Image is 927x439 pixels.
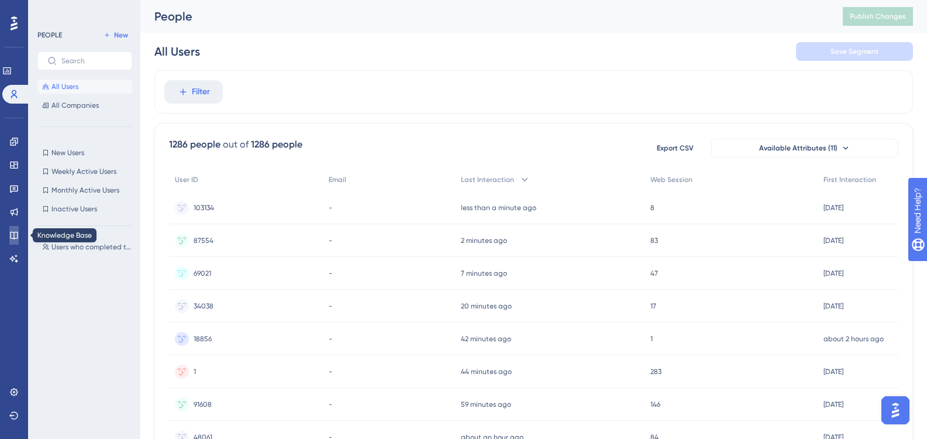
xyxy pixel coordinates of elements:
[37,164,132,179] button: Weekly Active Users
[51,204,97,214] span: Inactive Users
[650,236,658,245] span: 83
[51,148,84,157] span: New Users
[461,368,512,376] time: 44 minutes ago
[37,202,132,216] button: Inactive Users
[194,203,214,212] span: 103134
[850,12,906,21] span: Publish Changes
[51,167,116,176] span: Weekly Active Users
[51,242,135,252] span: Users who completed the survey
[51,82,78,91] span: All Users
[711,139,898,157] button: Available Attributes (11)
[823,368,843,376] time: [DATE]
[646,139,704,157] button: Export CSV
[843,7,913,26] button: Publish Changes
[154,43,200,60] div: All Users
[759,143,838,153] span: Available Attributes (11)
[823,175,876,184] span: First Interaction
[61,57,122,65] input: Search
[37,80,132,94] button: All Users
[650,400,660,409] span: 146
[194,269,211,278] span: 69021
[796,42,913,61] button: Save Segment
[650,334,653,344] span: 1
[823,204,843,212] time: [DATE]
[164,80,223,104] button: Filter
[461,302,512,310] time: 20 minutes ago
[194,367,196,376] span: 1
[194,400,212,409] span: 91608
[329,203,332,212] span: -
[192,85,210,99] span: Filter
[329,236,332,245] span: -
[251,138,302,152] div: 1286 people
[114,30,128,40] span: New
[329,269,332,278] span: -
[650,175,692,184] span: Web Session
[194,236,213,245] span: 87554
[650,367,661,376] span: 283
[823,269,843,277] time: [DATE]
[194,334,212,344] span: 18856
[461,236,507,245] time: 2 minutes ago
[51,186,119,195] span: Monthly Active Users
[223,138,249,152] div: out of
[823,236,843,245] time: [DATE]
[461,400,511,409] time: 59 minutes ago
[461,269,507,277] time: 7 minutes ago
[823,302,843,310] time: [DATE]
[175,175,198,184] span: User ID
[194,301,213,311] span: 34038
[329,334,332,344] span: -
[169,138,220,152] div: 1286 people
[37,30,62,40] div: PEOPLE
[37,146,132,160] button: New Users
[51,101,99,110] span: All Companies
[329,400,332,409] span: -
[154,8,814,25] div: People
[461,204,536,212] time: less than a minute ago
[37,240,139,254] button: Users who completed the survey
[650,269,658,278] span: 47
[461,175,514,184] span: Last Interaction
[823,400,843,409] time: [DATE]
[329,301,332,311] span: -
[329,175,346,184] span: Email
[37,98,132,112] button: All Companies
[99,28,132,42] button: New
[830,47,878,56] span: Save Segment
[650,301,656,311] span: 17
[657,143,694,153] span: Export CSV
[878,393,913,428] iframe: UserGuiding AI Assistant Launcher
[461,335,511,343] time: 42 minutes ago
[823,335,884,343] time: about 2 hours ago
[27,3,73,17] span: Need Help?
[650,203,654,212] span: 8
[37,183,132,197] button: Monthly Active Users
[329,367,332,376] span: -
